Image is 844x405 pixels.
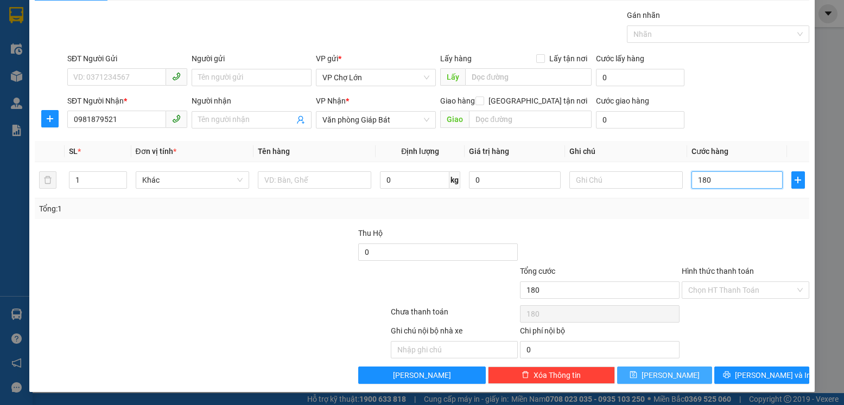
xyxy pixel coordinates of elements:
[39,171,56,189] button: delete
[142,172,243,188] span: Khác
[596,111,685,128] input: Cước giao hàng
[520,267,555,275] span: Tổng cước
[192,95,312,107] div: Người nhận
[258,147,290,156] span: Tên hàng
[393,369,451,381] span: [PERSON_NAME]
[630,371,637,380] span: save
[691,147,728,156] span: Cước hàng
[316,97,346,105] span: VP Nhận
[401,147,439,156] span: Định lượng
[440,54,472,63] span: Lấy hàng
[569,171,683,189] input: Ghi Chú
[39,203,326,215] div: Tổng: 1
[322,69,429,86] span: VP Chợ Lớn
[714,367,809,384] button: printer[PERSON_NAME] và In
[440,111,469,128] span: Giao
[627,11,660,20] label: Gán nhãn
[596,69,685,86] input: Cước lấy hàng
[565,141,687,162] th: Ghi chú
[136,147,176,156] span: Đơn vị tính
[449,171,460,189] span: kg
[520,325,680,341] div: Chi phí nội bộ
[192,53,312,65] div: Người gửi
[469,147,509,156] span: Giá trị hàng
[316,53,436,65] div: VP gửi
[617,367,712,384] button: save[PERSON_NAME]
[358,367,485,384] button: [PERSON_NAME]
[390,306,519,325] div: Chưa thanh toán
[596,97,649,105] label: Cước giao hàng
[596,54,644,63] label: Cước lấy hàng
[469,171,560,189] input: 0
[465,68,591,86] input: Dọc đường
[522,371,529,380] span: delete
[41,110,59,127] button: plus
[69,147,78,156] span: SL
[296,115,305,124] span: user-add
[358,229,383,237] span: Thu Hộ
[735,369,811,381] span: [PERSON_NAME] và In
[469,111,591,128] input: Dọc đường
[322,112,429,128] span: Văn phòng Giáp Bát
[67,95,187,107] div: SĐT Người Nhận
[534,369,581,381] span: Xóa Thông tin
[172,72,181,81] span: phone
[682,267,754,275] label: Hình thức thanh toán
[792,176,804,184] span: plus
[484,95,592,107] span: [GEOGRAPHIC_DATA] tận nơi
[258,171,371,189] input: VD: Bàn, Ghế
[391,341,518,358] input: Nhập ghi chú
[391,325,518,341] div: Ghi chú nội bộ nhà xe
[42,114,58,123] span: plus
[723,371,731,380] span: printer
[67,53,187,65] div: SĐT Người Gửi
[791,171,804,189] button: plus
[440,97,475,105] span: Giao hàng
[172,114,181,123] span: phone
[488,367,615,384] button: deleteXóa Thông tin
[545,53,592,65] span: Lấy tận nơi
[642,369,700,381] span: [PERSON_NAME]
[440,68,465,86] span: Lấy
